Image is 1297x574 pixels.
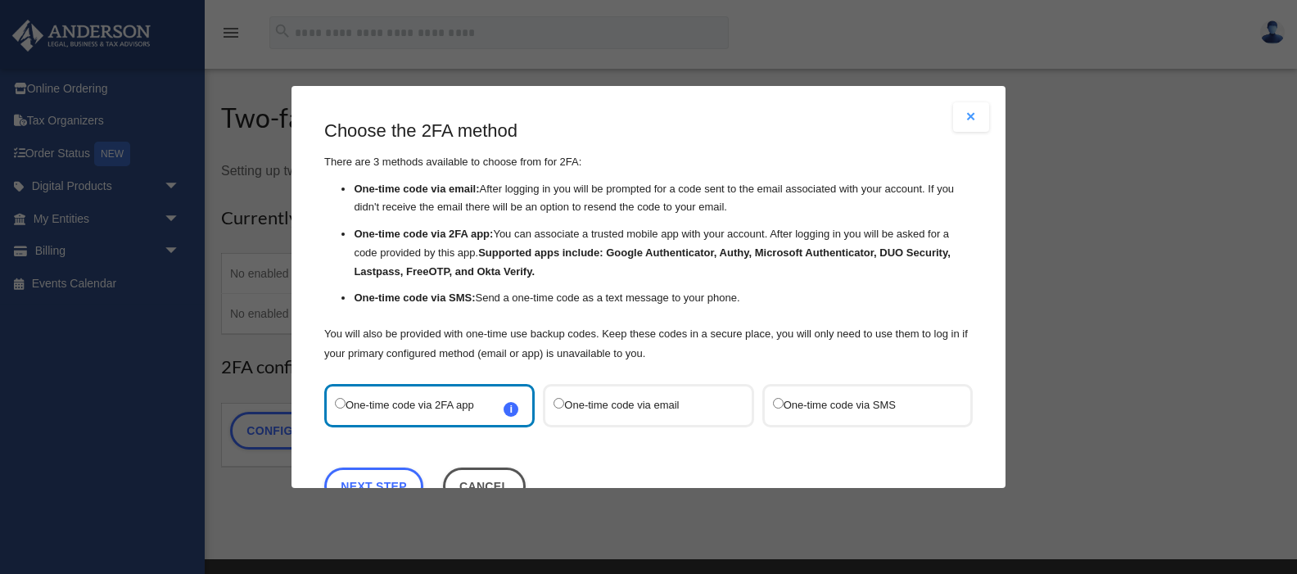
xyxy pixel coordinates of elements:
[354,228,493,240] strong: One-time code via 2FA app:
[354,289,973,308] li: Send a one-time code as a text message to your phone.
[335,398,346,409] input: One-time code via 2FA appi
[354,292,475,304] strong: One-time code via SMS:
[504,402,518,417] span: i
[354,180,973,218] li: After logging in you will be prompted for a code sent to the email associated with your account. ...
[953,102,989,132] button: Close modal
[324,324,973,364] p: You will also be provided with one-time use backup codes. Keep these codes in a secure place, you...
[773,398,784,409] input: One-time code via SMS
[554,395,726,417] label: One-time code via email
[773,395,946,417] label: One-time code via SMS
[324,119,973,144] h3: Choose the 2FA method
[324,119,973,364] div: There are 3 methods available to choose from for 2FA:
[354,246,950,278] strong: Supported apps include: Google Authenticator, Authy, Microsoft Authenticator, DUO Security, Lastp...
[354,183,479,195] strong: One-time code via email:
[324,468,423,505] a: Next Step
[335,395,508,417] label: One-time code via 2FA app
[554,398,564,409] input: One-time code via email
[354,225,973,281] li: You can associate a trusted mobile app with your account. After logging in you will be asked for ...
[443,468,526,505] button: Close this dialog window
